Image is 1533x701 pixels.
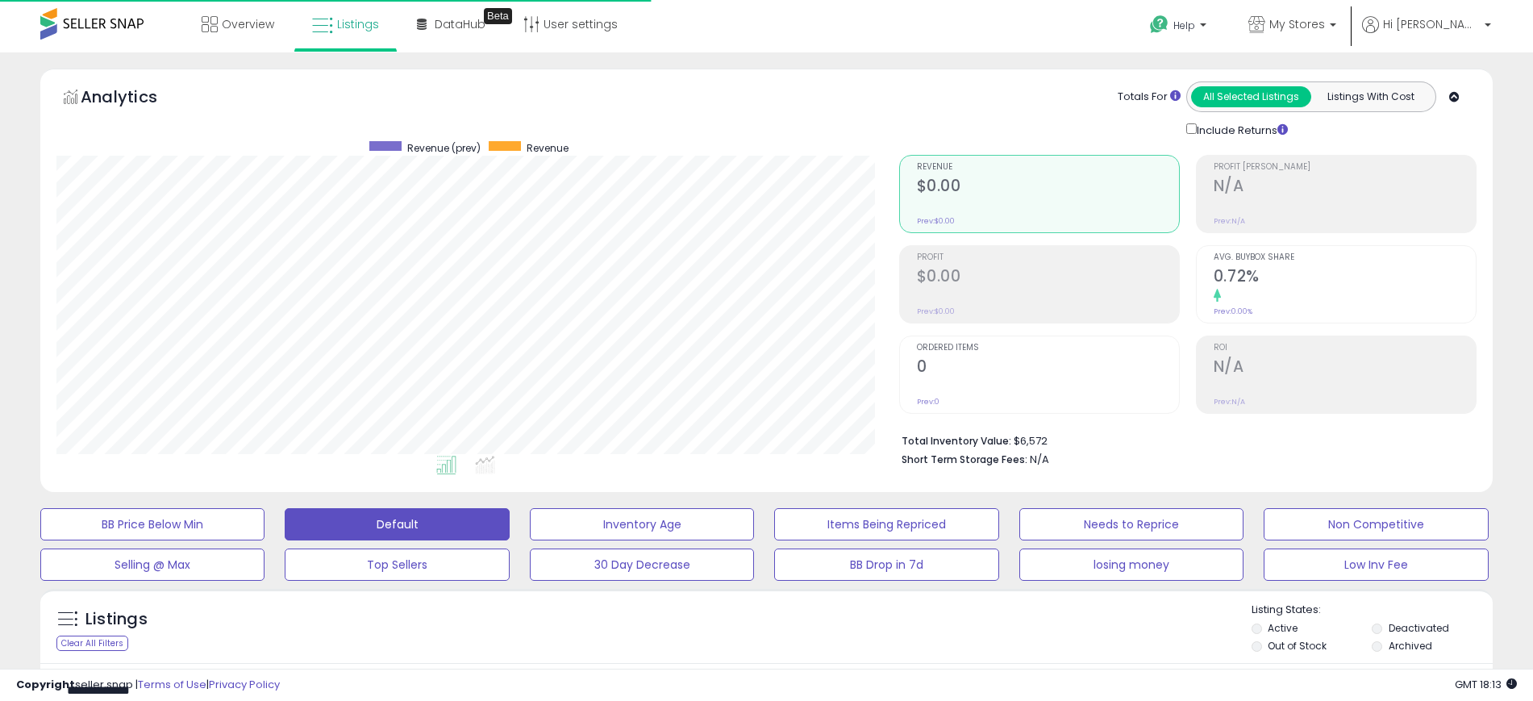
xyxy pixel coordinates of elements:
button: Listings With Cost [1310,86,1431,107]
h2: N/A [1214,357,1476,379]
h2: $0.00 [917,177,1179,198]
button: Default [285,508,509,540]
label: Out of Stock [1268,639,1327,653]
h5: Analytics [81,86,189,112]
div: Include Returns [1174,120,1307,139]
label: Active [1268,621,1298,635]
span: Profit [PERSON_NAME] [1214,163,1476,172]
h2: 0 [917,357,1179,379]
label: Deactivated [1389,621,1449,635]
button: Inventory Age [530,508,754,540]
li: $6,572 [902,430,1464,449]
button: Low Inv Fee [1264,549,1488,581]
button: losing money [1019,549,1243,581]
button: 30 Day Decrease [530,549,754,581]
span: Avg. Buybox Share [1214,253,1476,262]
button: Top Sellers [285,549,509,581]
small: Prev: $0.00 [917,307,955,316]
p: Listing States: [1252,603,1493,618]
h2: N/A [1214,177,1476,198]
h2: $0.00 [917,267,1179,289]
button: Non Competitive [1264,508,1488,540]
button: Needs to Reprice [1019,508,1243,540]
span: Help [1173,19,1195,32]
span: ROI [1214,344,1476,353]
small: Prev: N/A [1214,397,1245,407]
span: 2025-09-17 18:13 GMT [1455,677,1517,692]
small: Prev: N/A [1214,216,1245,226]
span: Overview [222,16,274,32]
span: Ordered Items [917,344,1179,353]
div: Tooltip anchor [484,8,512,24]
span: DataHub [435,16,485,32]
button: BB Price Below Min [40,508,265,540]
span: Profit [917,253,1179,262]
a: Hi [PERSON_NAME] [1362,16,1491,52]
span: My Stores [1269,16,1325,32]
button: BB Drop in 7d [774,549,998,581]
label: Archived [1389,639,1432,653]
strong: Copyright [16,677,75,692]
small: Prev: 0 [917,397,939,407]
div: seller snap | | [16,678,280,693]
a: Help [1137,2,1223,52]
h2: 0.72% [1214,267,1476,289]
span: Hi [PERSON_NAME] [1383,16,1480,32]
span: Revenue [917,163,1179,172]
b: Total Inventory Value: [902,434,1011,448]
h5: Listings [85,608,148,631]
span: Revenue [527,141,569,155]
div: Totals For [1118,90,1181,105]
small: Prev: $0.00 [917,216,955,226]
small: Prev: 0.00% [1214,307,1252,316]
button: Items Being Repriced [774,508,998,540]
button: Selling @ Max [40,549,265,581]
i: Get Help [1149,15,1169,35]
span: N/A [1030,452,1049,467]
button: All Selected Listings [1191,86,1311,107]
div: Clear All Filters [56,636,128,651]
b: Short Term Storage Fees: [902,453,1027,466]
span: Listings [337,16,379,32]
span: Revenue (prev) [407,141,481,155]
